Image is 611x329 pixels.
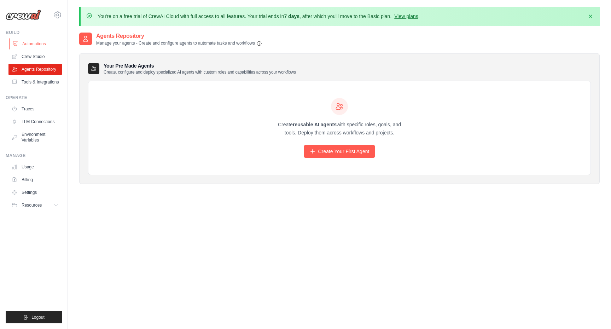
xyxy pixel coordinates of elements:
[22,202,42,208] span: Resources
[31,314,45,320] span: Logout
[8,187,62,198] a: Settings
[9,38,63,50] a: Automations
[96,40,262,46] p: Manage your agents - Create and configure agents to automate tasks and workflows
[8,116,62,127] a: LLM Connections
[96,32,262,40] h2: Agents Repository
[8,174,62,185] a: Billing
[6,30,62,35] div: Build
[304,145,375,158] a: Create Your First Agent
[8,129,62,146] a: Environment Variables
[6,95,62,100] div: Operate
[6,153,62,158] div: Manage
[394,13,418,19] a: View plans
[104,69,296,75] p: Create, configure and deploy specialized AI agents with custom roles and capabilities across your...
[272,121,407,137] p: Create with specific roles, goals, and tools. Deploy them across workflows and projects.
[98,13,420,20] p: You're on a free trial of CrewAI Cloud with full access to all features. Your trial ends in , aft...
[8,200,62,211] button: Resources
[6,311,62,323] button: Logout
[6,10,41,20] img: Logo
[8,51,62,62] a: Crew Studio
[284,13,299,19] strong: 7 days
[8,64,62,75] a: Agents Repository
[104,62,296,75] h3: Your Pre Made Agents
[8,103,62,115] a: Traces
[8,76,62,88] a: Tools & Integrations
[8,161,62,173] a: Usage
[293,122,337,127] strong: reusable AI agents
